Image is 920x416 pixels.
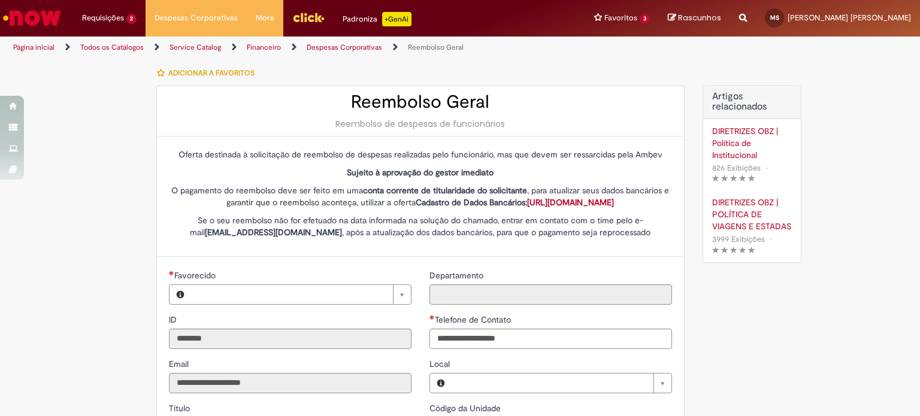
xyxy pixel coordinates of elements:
strong: conta corrente de titularidade do solicitante [363,185,527,196]
span: Somente leitura - ID [169,314,179,325]
button: Adicionar a Favoritos [156,60,261,86]
span: MS [770,14,779,22]
span: 3999 Exibições [712,234,765,244]
input: ID [169,329,411,349]
img: ServiceNow [1,6,63,30]
input: Email [169,373,411,393]
button: Local, Visualizar este registro [430,374,452,393]
a: Financeiro [247,42,281,52]
span: More [256,12,274,24]
div: Padroniza [343,12,411,26]
span: Somente leitura - Título [169,403,192,414]
div: Reembolso de despesas de funcionários [169,118,672,130]
span: Telefone de Contato [435,314,513,325]
span: Somente leitura - Código da Unidade [429,403,503,414]
a: Página inicial [13,42,55,52]
span: Rascunhos [678,12,721,23]
span: Despesas Corporativas [155,12,238,24]
a: Reembolso Geral [408,42,464,52]
span: 3 [640,14,650,24]
strong: [EMAIL_ADDRESS][DOMAIN_NAME] [205,227,342,238]
span: 2 [126,14,137,24]
p: Oferta destinada à solicitação de reembolso de despesas realizadas pelo funcionário, mas que deve... [169,148,672,160]
ul: Trilhas de página [9,37,604,59]
span: Favoritos [604,12,637,24]
label: Somente leitura - Título [169,402,192,414]
p: +GenAi [382,12,411,26]
a: Service Catalog [170,42,221,52]
strong: Sujeito à aprovação do gestor imediato [347,167,494,178]
span: Somente leitura - Email [169,359,191,369]
input: Telefone de Contato [429,329,672,349]
a: Rascunhos [668,13,721,24]
label: Somente leitura - ID [169,314,179,326]
h3: Artigos relacionados [712,92,792,113]
span: Somente leitura - Departamento [429,270,486,281]
span: Adicionar a Favoritos [168,68,255,78]
span: Requisições [82,12,124,24]
a: [URL][DOMAIN_NAME] [527,197,614,208]
input: Departamento [429,284,672,305]
img: click_logo_yellow_360x200.png [292,8,325,26]
span: Necessários [169,271,174,275]
a: Despesas Corporativas [307,42,382,52]
a: Limpar campo Favorecido [191,285,411,304]
span: Necessários - Favorecido [174,270,218,281]
h2: Reembolso Geral [169,92,672,112]
span: 826 Exibições [712,163,761,173]
span: [PERSON_NAME] [PERSON_NAME] [788,13,911,23]
p: Se o seu reembolso não for efetuado na data informada na solução do chamado, entrar em contato co... [169,214,672,238]
span: Obrigatório Preenchido [429,315,435,320]
strong: Cadastro de Dados Bancários: [416,197,614,208]
a: Limpar campo Local [452,374,671,393]
span: • [767,231,774,247]
span: • [763,160,770,176]
a: DIRETRIZES OBZ | Política de Institucional [712,125,792,161]
a: Todos os Catálogos [80,42,144,52]
a: DIRETRIZES OBZ | POLÍTICA DE VIAGENS E ESTADAS [712,196,792,232]
label: Somente leitura - Código da Unidade [429,402,503,414]
label: Somente leitura - Email [169,358,191,370]
button: Favorecido, Visualizar este registro [170,285,191,304]
p: O pagamento do reembolso deve ser feito em uma , para atualizar seus dados bancários e garantir q... [169,184,672,208]
span: Local [429,359,452,369]
label: Somente leitura - Departamento [429,269,486,281]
